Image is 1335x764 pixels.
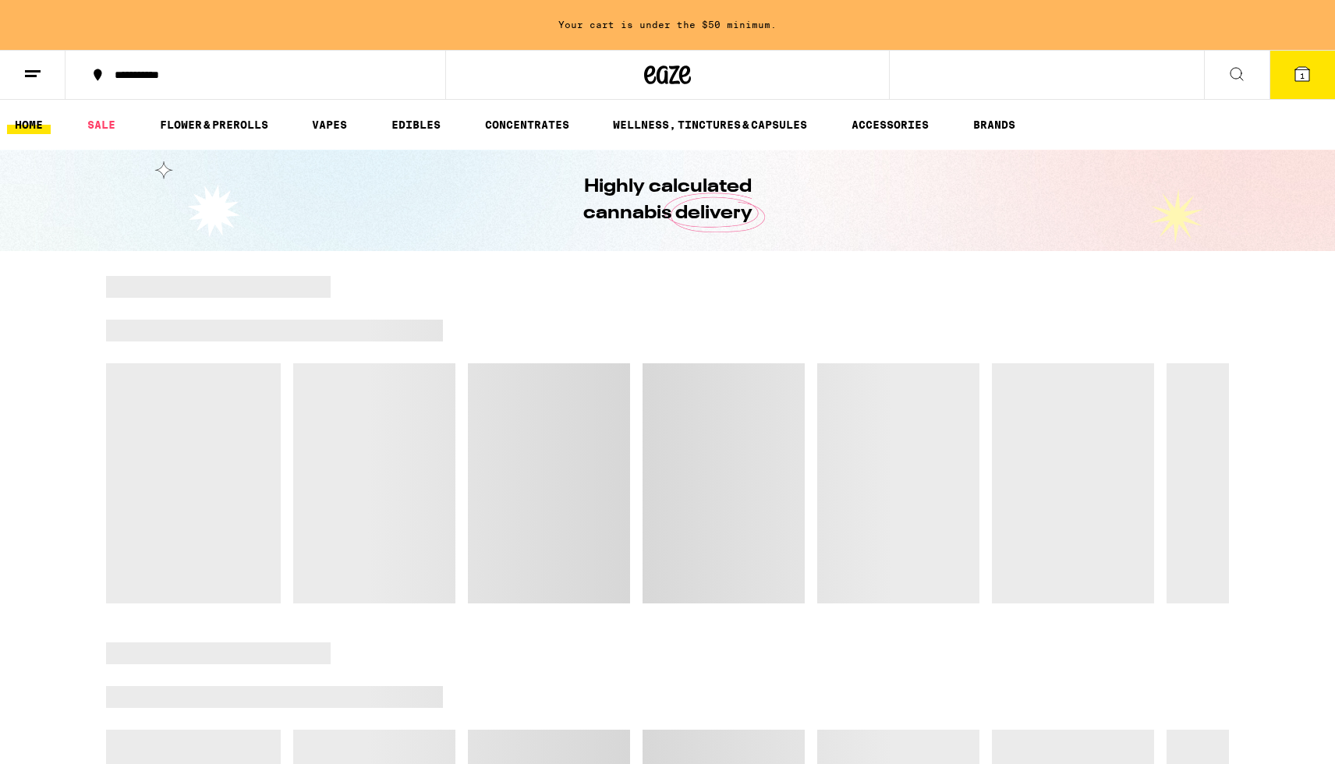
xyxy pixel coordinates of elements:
button: 1 [1269,51,1335,99]
a: VAPES [304,115,355,134]
a: BRANDS [965,115,1023,134]
a: SALE [80,115,123,134]
a: EDIBLES [384,115,448,134]
a: FLOWER & PREROLLS [152,115,276,134]
a: WELLNESS, TINCTURES & CAPSULES [605,115,815,134]
a: ACCESSORIES [844,115,937,134]
a: HOME [7,115,51,134]
h1: Highly calculated cannabis delivery [539,174,796,227]
span: 1 [1300,71,1305,80]
a: CONCENTRATES [477,115,577,134]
